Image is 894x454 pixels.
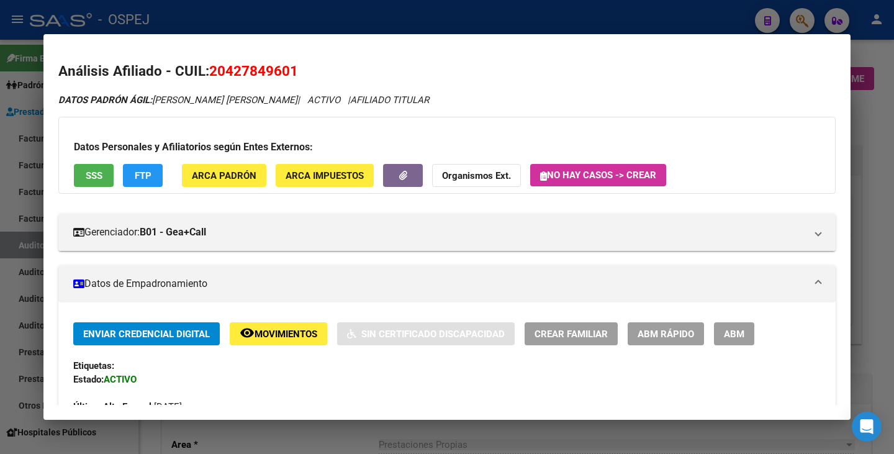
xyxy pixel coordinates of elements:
button: ARCA Impuestos [276,164,374,187]
mat-icon: remove_red_eye [240,325,255,340]
button: Crear Familiar [525,322,618,345]
span: FTP [135,170,151,181]
span: Enviar Credencial Digital [83,329,210,340]
button: Organismos Ext. [432,164,521,187]
mat-expansion-panel-header: Gerenciador:B01 - Gea+Call [58,214,836,251]
span: Crear Familiar [535,329,608,340]
span: AFILIADO TITULAR [350,94,429,106]
button: No hay casos -> Crear [530,164,666,186]
button: Movimientos [230,322,327,345]
span: Sin Certificado Discapacidad [361,329,505,340]
span: ARCA Padrón [192,170,256,181]
span: No hay casos -> Crear [540,170,656,181]
span: ABM [724,329,744,340]
span: [PERSON_NAME] [PERSON_NAME] [58,94,297,106]
button: Enviar Credencial Digital [73,322,220,345]
strong: Etiquetas: [73,360,114,371]
strong: Organismos Ext. [442,170,511,181]
h2: Análisis Afiliado - CUIL: [58,61,836,82]
button: ARCA Padrón [182,164,266,187]
strong: DATOS PADRÓN ÁGIL: [58,94,152,106]
button: SSS [74,164,114,187]
strong: ACTIVO [104,374,137,385]
button: ABM Rápido [628,322,704,345]
strong: Última Alta Formal: [73,401,154,412]
span: SSS [86,170,102,181]
mat-expansion-panel-header: Datos de Empadronamiento [58,265,836,302]
strong: B01 - Gea+Call [140,225,206,240]
span: ABM Rápido [638,329,694,340]
div: Open Intercom Messenger [852,412,882,442]
span: Movimientos [255,329,317,340]
span: 20427849601 [209,63,298,79]
span: ARCA Impuestos [286,170,364,181]
strong: Estado: [73,374,104,385]
button: ABM [714,322,754,345]
h3: Datos Personales y Afiliatorios según Entes Externos: [74,140,820,155]
i: | ACTIVO | [58,94,429,106]
button: Sin Certificado Discapacidad [337,322,515,345]
mat-panel-title: Datos de Empadronamiento [73,276,806,291]
mat-panel-title: Gerenciador: [73,225,806,240]
button: FTP [123,164,163,187]
span: [DATE] [73,401,182,412]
